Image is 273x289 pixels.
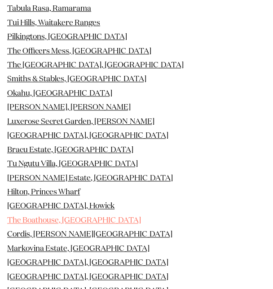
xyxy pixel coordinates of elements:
[7,61,184,69] a: The [GEOGRAPHIC_DATA], [GEOGRAPHIC_DATA]
[7,132,168,140] a: [GEOGRAPHIC_DATA], [GEOGRAPHIC_DATA]
[7,5,91,13] a: Tabula Rasa, Ramarama
[7,245,150,253] a: Markovina Estate, [GEOGRAPHIC_DATA]
[7,202,114,210] a: [GEOGRAPHIC_DATA], Howick
[7,175,173,182] a: [PERSON_NAME] Estate, [GEOGRAPHIC_DATA]
[7,273,168,281] a: [GEOGRAPHIC_DATA], [GEOGRAPHIC_DATA]
[7,75,146,83] a: Smiths & Stables, [GEOGRAPHIC_DATA]
[7,118,154,126] a: Luxerose Secret Garden, [PERSON_NAME]
[7,19,100,27] a: Tui Hills, Waitakere Ranges
[7,33,127,41] a: Pilkingtons, [GEOGRAPHIC_DATA]
[7,217,141,224] a: The Boathouse, [GEOGRAPHIC_DATA]
[7,160,138,168] a: Tu Ngutu Villa, [GEOGRAPHIC_DATA]
[7,48,151,55] a: The Officers Mess, [GEOGRAPHIC_DATA]
[7,90,112,97] a: Okahu, [GEOGRAPHIC_DATA]
[7,146,133,154] a: Bracu Estate, [GEOGRAPHIC_DATA]
[7,104,131,111] a: [PERSON_NAME], [PERSON_NAME]
[7,188,80,196] a: Hilton, Princes Wharf
[7,231,172,238] a: Cordis, [PERSON_NAME][GEOGRAPHIC_DATA]
[7,259,168,267] a: [GEOGRAPHIC_DATA], [GEOGRAPHIC_DATA]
